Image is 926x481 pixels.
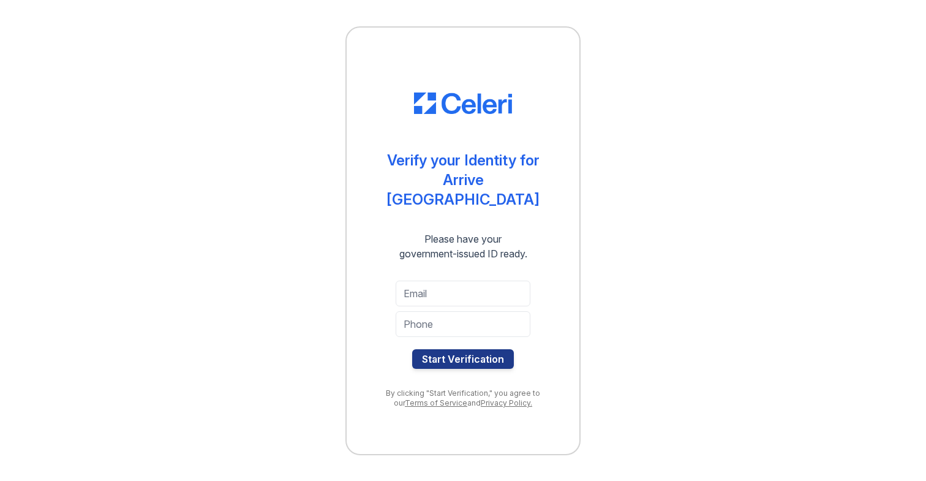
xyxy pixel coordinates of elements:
input: Email [396,281,530,306]
img: CE_Logo_Blue-a8612792a0a2168367f1c8372b55b34899dd931a85d93a1a3d3e32e68fde9ad4.png [414,93,512,115]
a: Privacy Policy. [481,398,532,407]
div: By clicking "Start Verification," you agree to our and [371,388,555,408]
a: Terms of Service [405,398,467,407]
button: Start Verification [412,349,514,369]
div: Verify your Identity for Arrive [GEOGRAPHIC_DATA] [371,151,555,210]
div: Please have your government-issued ID ready. [377,232,549,261]
input: Phone [396,311,530,337]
